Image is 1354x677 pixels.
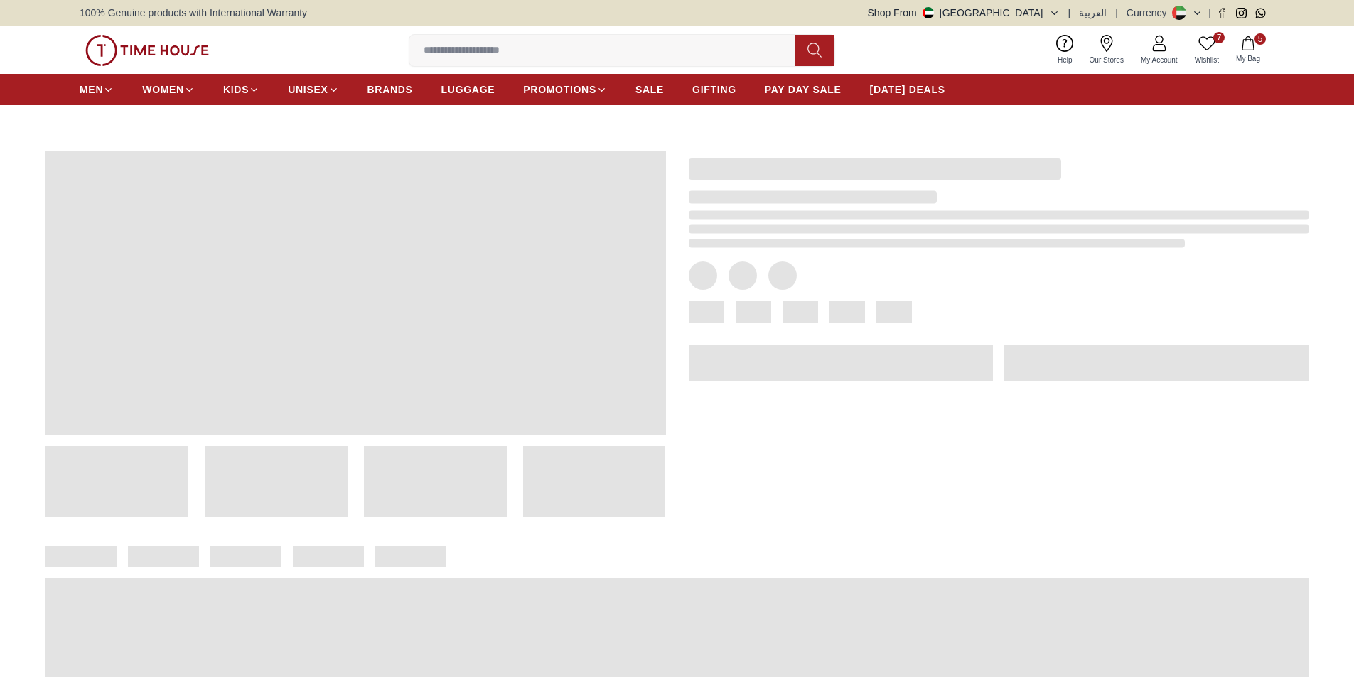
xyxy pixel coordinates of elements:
[1217,8,1227,18] a: Facebook
[1079,6,1107,20] button: العربية
[1213,32,1225,43] span: 7
[85,35,209,66] img: ...
[80,82,103,97] span: MEN
[1186,32,1227,68] a: 7Wishlist
[1230,53,1266,64] span: My Bag
[868,6,1060,20] button: Shop From[GEOGRAPHIC_DATA]
[367,77,413,102] a: BRANDS
[635,82,664,97] span: SALE
[870,82,945,97] span: [DATE] DEALS
[523,82,596,97] span: PROMOTIONS
[1189,55,1225,65] span: Wishlist
[692,82,736,97] span: GIFTING
[223,77,259,102] a: KIDS
[523,77,607,102] a: PROMOTIONS
[288,77,338,102] a: UNISEX
[1208,6,1211,20] span: |
[288,82,328,97] span: UNISEX
[142,77,195,102] a: WOMEN
[80,6,307,20] span: 100% Genuine products with International Warranty
[1227,33,1269,67] button: 5My Bag
[870,77,945,102] a: [DATE] DEALS
[765,77,842,102] a: PAY DAY SALE
[142,82,184,97] span: WOMEN
[1254,33,1266,45] span: 5
[1115,6,1118,20] span: |
[223,82,249,97] span: KIDS
[765,82,842,97] span: PAY DAY SALE
[1052,55,1078,65] span: Help
[1255,8,1266,18] a: Whatsapp
[923,7,934,18] img: United Arab Emirates
[441,82,495,97] span: LUGGAGE
[80,77,114,102] a: MEN
[441,77,495,102] a: LUGGAGE
[692,77,736,102] a: GIFTING
[367,82,413,97] span: BRANDS
[635,77,664,102] a: SALE
[1068,6,1071,20] span: |
[1081,32,1132,68] a: Our Stores
[1135,55,1183,65] span: My Account
[1127,6,1173,20] div: Currency
[1236,8,1247,18] a: Instagram
[1084,55,1129,65] span: Our Stores
[1049,32,1081,68] a: Help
